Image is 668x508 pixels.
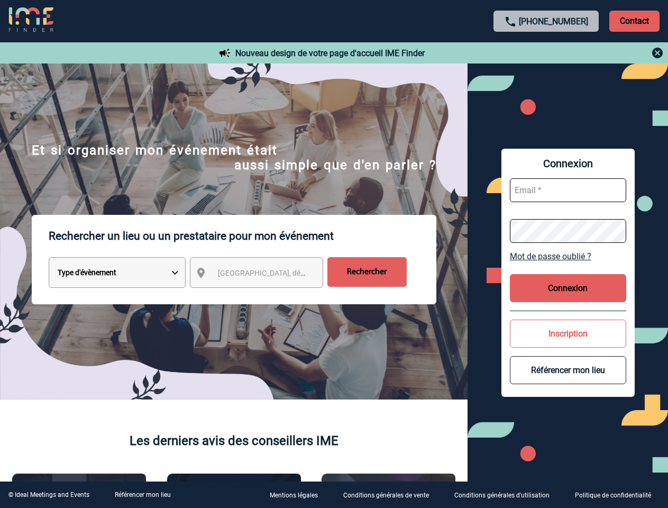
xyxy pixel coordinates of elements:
[218,269,365,277] span: [GEOGRAPHIC_DATA], département, région...
[519,16,588,26] a: [PHONE_NUMBER]
[261,490,335,500] a: Mentions légales
[343,492,429,500] p: Conditions générales de vente
[446,490,566,500] a: Conditions générales d'utilisation
[454,492,550,500] p: Conditions générales d'utilisation
[510,178,626,202] input: Email *
[504,15,517,28] img: call-24-px.png
[270,492,318,500] p: Mentions légales
[566,490,668,500] a: Politique de confidentialité
[8,491,89,498] div: © Ideal Meetings and Events
[510,251,626,261] a: Mot de passe oublié ?
[327,257,407,287] input: Rechercher
[510,356,626,384] button: Référencer mon lieu
[609,11,660,32] p: Contact
[335,490,446,500] a: Conditions générales de vente
[510,320,626,348] button: Inscription
[115,491,171,498] a: Référencer mon lieu
[510,157,626,170] span: Connexion
[510,274,626,302] button: Connexion
[575,492,651,500] p: Politique de confidentialité
[49,215,436,257] p: Rechercher un lieu ou un prestataire pour mon événement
